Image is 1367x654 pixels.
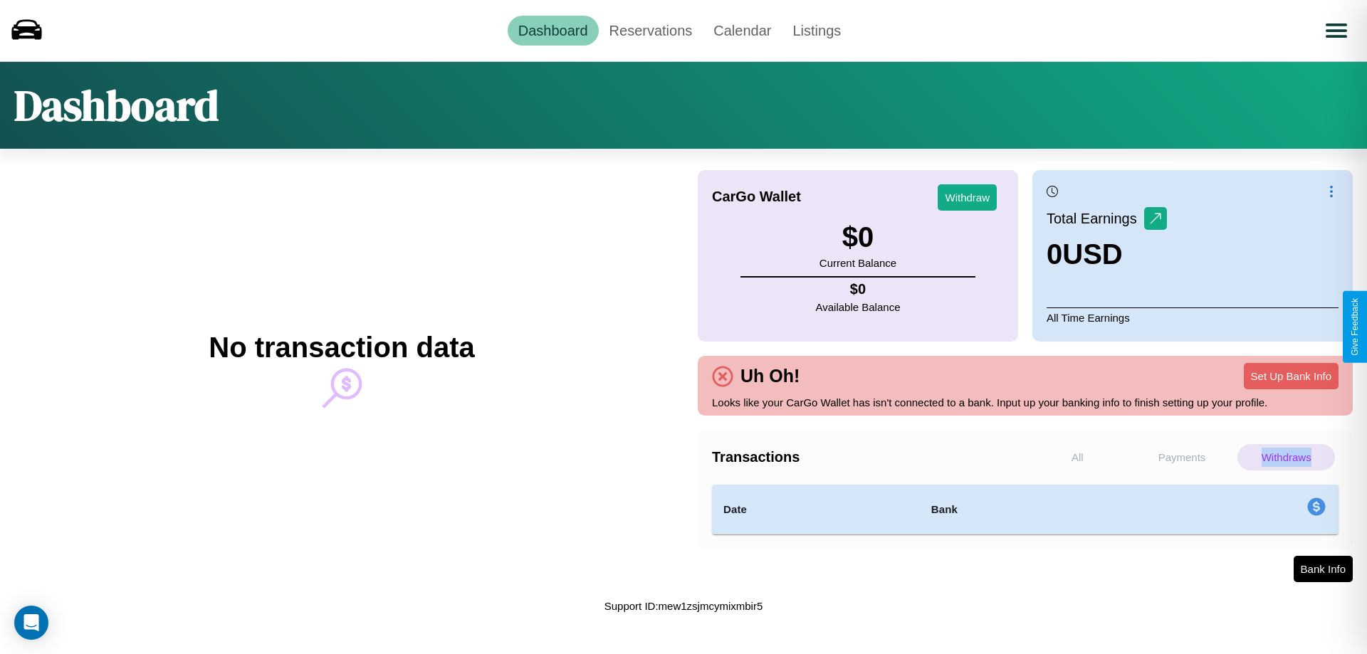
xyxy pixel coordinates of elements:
[14,76,219,135] h1: Dashboard
[1047,238,1167,270] h3: 0 USD
[703,16,782,46] a: Calendar
[1244,363,1339,389] button: Set Up Bank Info
[816,281,901,297] h4: $ 0
[712,189,801,205] h4: CarGo Wallet
[604,596,763,616] p: Support ID: mew1zsjmcymixmbir5
[1294,556,1353,582] button: Bank Info
[938,184,997,211] button: Withdraw
[712,393,1339,412] p: Looks like your CarGo Wallet has isn't connected to a bank. Input up your banking info to finish ...
[733,366,807,386] h4: Uh Oh!
[819,253,896,273] p: Current Balance
[599,16,703,46] a: Reservations
[1029,444,1126,470] p: All
[819,221,896,253] h3: $ 0
[209,332,474,364] h2: No transaction data
[931,501,1129,518] h4: Bank
[14,606,48,640] div: Open Intercom Messenger
[1316,11,1356,51] button: Open menu
[1133,444,1231,470] p: Payments
[1047,206,1144,231] p: Total Earnings
[712,449,1025,465] h4: Transactions
[1350,298,1360,356] div: Give Feedback
[723,501,908,518] h4: Date
[712,485,1339,534] table: simple table
[782,16,852,46] a: Listings
[1237,444,1335,470] p: Withdraws
[816,297,901,317] p: Available Balance
[1047,307,1339,327] p: All Time Earnings
[508,16,599,46] a: Dashboard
